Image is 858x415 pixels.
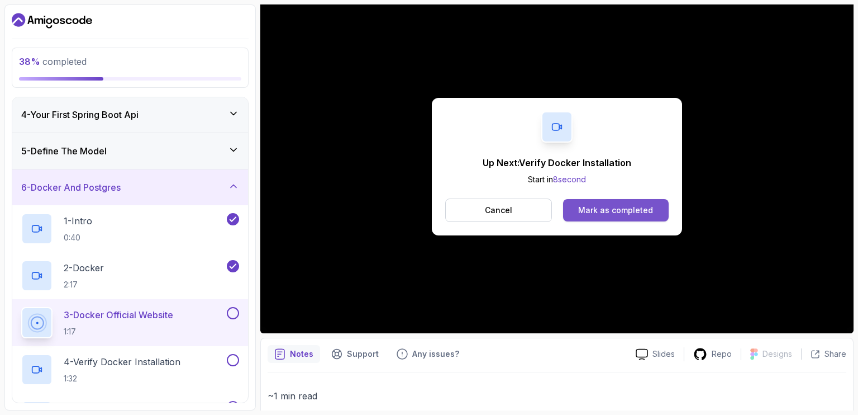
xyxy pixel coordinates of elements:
p: 4 - Verify Docker Installation [64,355,180,369]
p: 1 - Intro [64,214,92,228]
p: 0:40 [64,232,92,243]
a: Dashboard [12,12,92,30]
button: 4-Verify Docker Installation1:32 [21,354,239,385]
span: completed [19,56,87,67]
p: Share [824,348,846,360]
h3: 6 - Docker And Postgres [21,181,121,194]
button: Support button [325,345,385,363]
h3: 5 - Define The Model [21,144,107,158]
button: 1-Intro0:40 [21,213,239,244]
button: Feedback button [390,345,466,363]
button: Mark as completed [563,199,669,221]
p: Start in [483,174,631,185]
p: Cancel [485,205,512,216]
h3: 4 - Your First Spring Boot Api [21,108,139,121]
p: 1:17 [64,326,173,337]
a: Slides [627,348,684,360]
p: Designs [762,348,792,360]
p: Support [347,348,379,360]
button: 6-Docker And Postgres [12,169,248,205]
p: 2 - Docker [64,261,104,275]
p: 2:17 [64,279,104,290]
span: 38 % [19,56,40,67]
p: Notes [290,348,313,360]
p: 3 - Docker Official Website [64,308,173,322]
div: Mark as completed [578,205,653,216]
p: Slides [652,348,675,360]
button: Share [801,348,846,360]
a: Repo [684,347,741,361]
button: notes button [268,345,320,363]
span: 8 second [553,175,586,184]
button: 4-Your First Spring Boot Api [12,97,248,133]
button: Cancel [445,199,552,222]
p: 1:32 [64,373,180,384]
p: Repo [712,348,732,360]
p: Up Next: Verify Docker Installation [483,156,631,169]
p: ~1 min read [268,388,846,404]
p: Any issues? [412,348,459,360]
button: 3-Docker Official Website1:17 [21,307,239,338]
button: 5-Define The Model [12,133,248,169]
button: 2-Docker2:17 [21,260,239,291]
